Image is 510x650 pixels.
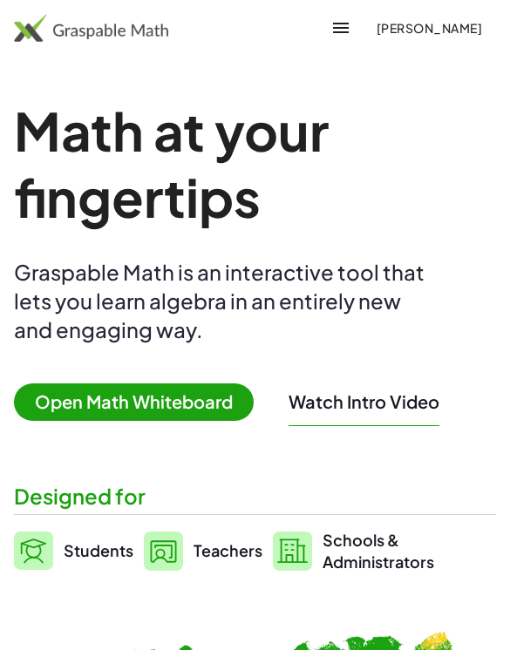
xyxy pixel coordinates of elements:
a: Open Math Whiteboard [14,394,268,412]
span: Students [64,540,133,560]
img: svg%3e [144,532,183,571]
img: svg%3e [14,532,53,570]
span: [PERSON_NAME] [376,20,482,36]
button: Watch Intro Video [289,390,439,413]
a: Students [14,529,133,572]
span: Teachers [194,540,262,560]
span: Schools & Administrators [323,529,434,572]
img: svg%3e [273,532,312,571]
h1: Math at your fingertips [14,98,496,230]
button: [PERSON_NAME] [362,12,496,44]
div: Graspable Math is an interactive tool that lets you learn algebra in an entirely new and engaging... [14,258,432,344]
span: Open Math Whiteboard [14,383,254,421]
a: Schools &Administrators [273,529,434,572]
a: Teachers [144,529,262,572]
div: Designed for [14,482,496,511]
